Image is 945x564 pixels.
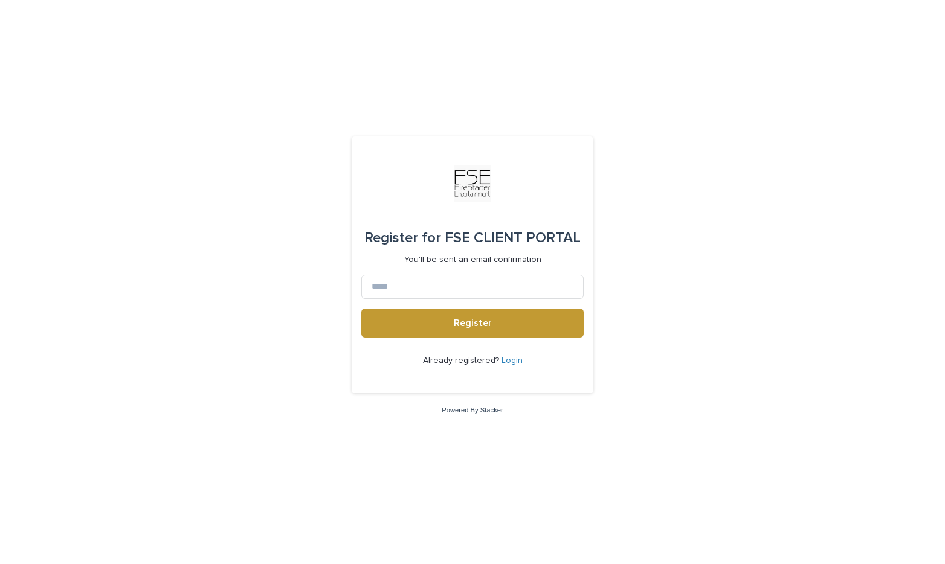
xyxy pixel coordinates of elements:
span: Register [454,318,492,328]
a: Login [502,356,523,365]
span: Already registered? [423,356,502,365]
img: Km9EesSdRbS9ajqhBzyo [454,165,491,202]
span: Register for [364,231,441,245]
div: FSE CLIENT PORTAL [364,221,581,255]
button: Register [361,309,584,338]
p: You'll be sent an email confirmation [404,255,541,265]
a: Powered By Stacker [442,406,503,414]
